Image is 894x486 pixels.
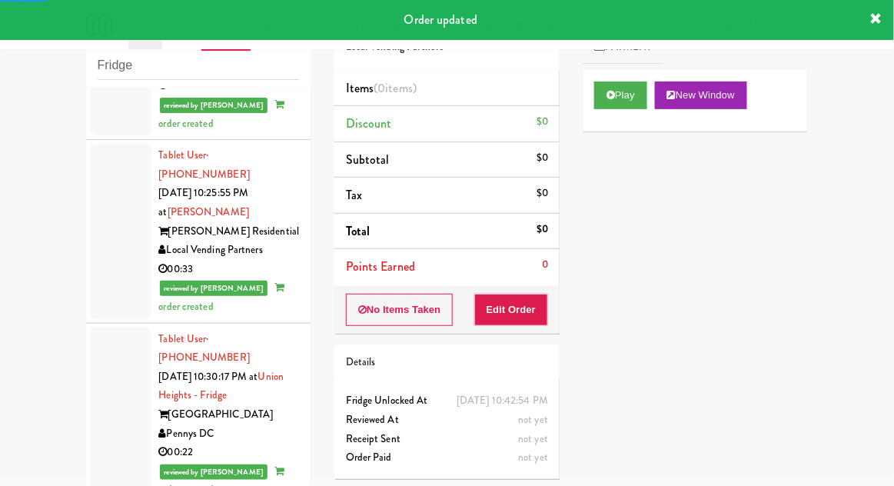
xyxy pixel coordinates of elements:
div: Receipt Sent [346,430,548,449]
span: Items [346,79,417,97]
span: not yet [518,431,548,446]
button: Play [594,82,647,109]
span: Subtotal [346,151,390,168]
div: $0 [537,220,548,239]
span: order created [159,97,284,131]
span: reviewed by [PERSON_NAME] [160,464,268,480]
a: Tablet User· [PHONE_NUMBER] [159,331,250,365]
div: $0 [537,184,548,203]
h5: Local Vending Partners [346,42,548,53]
span: not yet [518,450,548,464]
span: order created [159,280,284,314]
div: Reviewed At [346,411,548,430]
div: [GEOGRAPHIC_DATA] [159,405,300,424]
button: Edit Order [474,294,549,326]
li: Tablet User· [PHONE_NUMBER][DATE] 10:25:55 PM at[PERSON_NAME][PERSON_NAME] ResidentialLocal Vendi... [86,140,311,323]
div: 0 [542,255,548,275]
div: Details [346,353,548,372]
span: reviewed by [PERSON_NAME] [160,281,268,296]
div: 00:33 [159,260,300,279]
span: Points Earned [346,258,415,275]
span: Discount [346,115,392,132]
span: Total [346,222,371,240]
div: [DATE] 10:42:54 PM [457,391,548,411]
ng-pluralize: items [386,79,414,97]
span: Tax [346,186,362,204]
div: Pennys DC [159,424,300,444]
span: reviewed by [PERSON_NAME] [160,98,268,113]
span: not yet [518,412,548,427]
span: · [PHONE_NUMBER] [159,148,250,181]
input: Search vision orders [98,52,300,80]
div: Local Vending Partners [159,241,300,260]
button: New Window [655,82,747,109]
span: [DATE] 10:25:55 PM at [159,185,249,219]
a: [PERSON_NAME] [168,205,249,219]
div: Order Paid [346,448,548,468]
a: Tablet User· [PHONE_NUMBER] [159,148,250,181]
span: [DATE] 10:30:17 PM at [159,369,258,384]
span: (0 ) [374,79,417,97]
div: $0 [537,148,548,168]
span: Order updated [404,11,477,28]
div: $0 [537,112,548,131]
div: 00:22 [159,443,300,462]
button: No Items Taken [346,294,454,326]
div: [PERSON_NAME] Residential [159,222,300,241]
div: Fridge Unlocked At [346,391,548,411]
